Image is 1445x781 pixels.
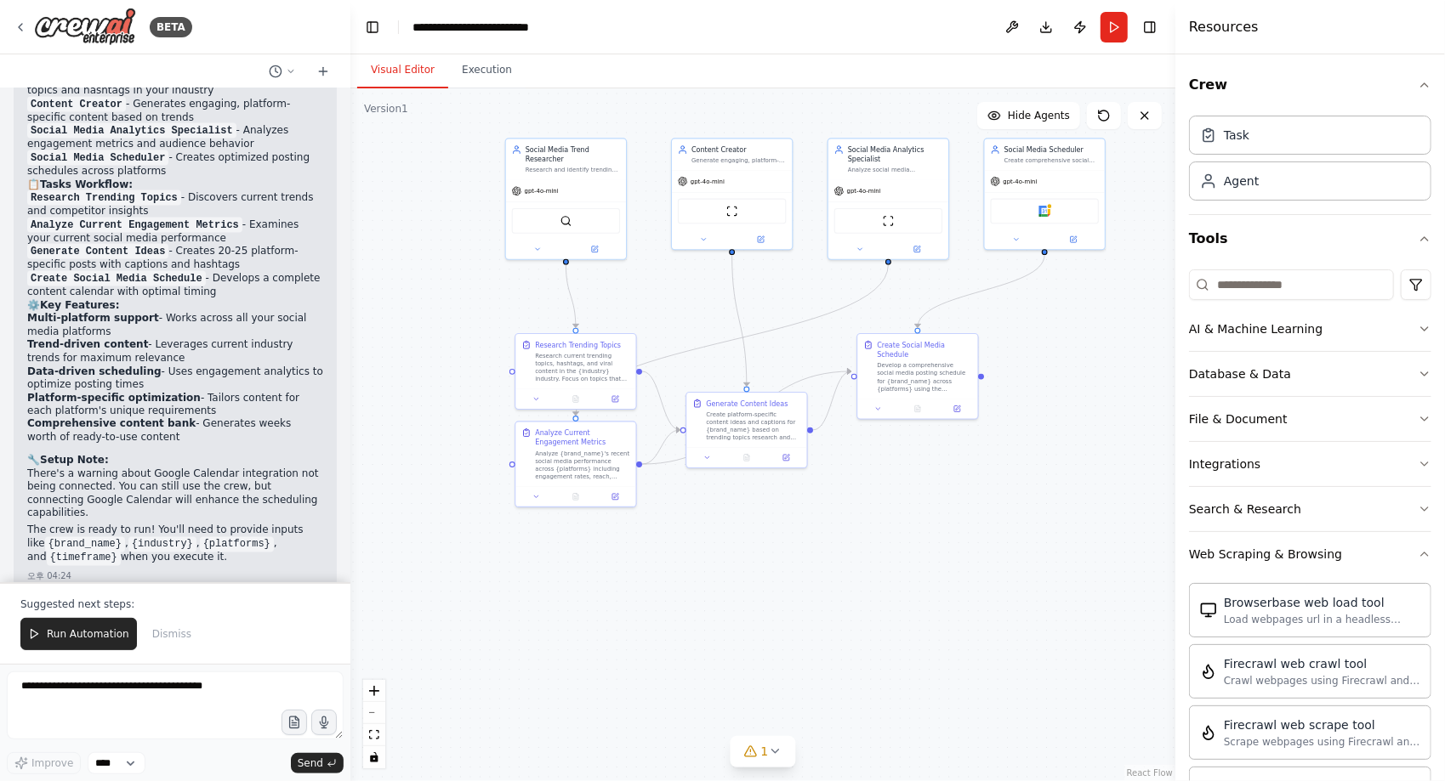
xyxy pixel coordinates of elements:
[27,272,323,299] li: - Develops a complete content calendar with optimal timing
[848,144,942,164] div: Social Media Analytics Specialist
[27,312,323,338] li: - Works across all your social media platforms
[27,191,323,218] li: - Discovers current trends and competitor insights
[1189,215,1431,263] button: Tools
[571,264,893,416] g: Edge from aea73c6b-ed82-4f8f-9769-2bd506ac8c5e to 90ef345d-549b-4ef1-bc2f-ba7f32560348
[128,537,196,552] code: {industry}
[890,243,945,255] button: Open in side panel
[1224,735,1420,749] div: Scrape webpages using Firecrawl and return the contents
[47,551,121,566] code: {timeframe}
[1004,178,1038,185] span: gpt-4o-mini
[20,597,330,611] p: Suggested next steps:
[1200,602,1217,619] img: BrowserbaseLoadTool
[847,187,881,195] span: gpt-4o-mini
[1138,15,1162,39] button: Hide right sidebar
[1189,442,1431,486] button: Integrations
[941,403,974,415] button: Open in side panel
[27,455,323,468] h2: 🔧
[897,403,939,415] button: No output available
[727,255,752,387] g: Edge from 0e53bcff-28ea-4cd0-9b62-9403f0c4af05 to f5166c0b-5468-4fba-8af8-f6abf1e2c3cc
[27,570,71,583] div: 오후 04:24
[1189,17,1259,37] h4: Resources
[883,215,895,227] img: ScrapeWebsiteTool
[706,410,800,442] div: Create platform-specific content ideas and captions for {brand_name} based on trending topics res...
[27,178,323,192] h2: 📋
[1189,546,1342,563] div: Web Scraping & Browsing
[363,702,385,724] button: zoom out
[726,452,768,464] button: No output available
[45,537,125,552] code: {brand_name}
[27,468,323,521] p: There's a warning about Google Calendar integration not being connected. You can still use the cr...
[357,53,448,88] button: Visual Editor
[363,724,385,746] button: fit view
[671,138,794,250] div: Content CreatorGenerate engaging, platform-specific social media content ideas and captions for {...
[27,418,323,444] li: - Generates weeks worth of ready-to-use content
[150,17,192,37] div: BETA
[364,102,408,116] div: Version 1
[1008,109,1070,122] span: Hide Agents
[27,245,323,272] li: - Creates 20-25 platform-specific posts with captions and hashtags
[691,178,725,185] span: gpt-4o-mini
[1189,352,1431,396] button: Database & Data
[1189,61,1431,109] button: Crew
[27,418,196,430] strong: Comprehensive content bank
[535,427,629,447] div: Analyze Current Engagement Metrics
[984,138,1107,250] div: Social Media SchedulerCreate comprehensive social media posting schedules and publishing recommen...
[561,264,581,327] g: Edge from b8426d2c-7223-40d7-aa2f-e49f617f7e81 to d7f52384-1d82-43f9-8b76-a89b32eeb2b4
[27,123,236,139] code: Social Media Analytics Specialist
[262,61,303,82] button: Switch to previous chat
[27,218,242,233] code: Analyze Current Engagement Metrics
[526,167,620,174] div: Research and identify trending topics, hashtags, and content themes in the {industry} industry to...
[1004,156,1099,164] div: Create comprehensive social media posting schedules and publishing recommendations for {brand_nam...
[40,178,133,190] strong: Tasks Workflow:
[726,206,738,218] img: ScrapeWebsiteTool
[706,399,788,408] div: Generate Content Ideas
[1189,532,1431,576] button: Web Scraping & Browsing
[31,756,73,770] span: Improve
[1200,663,1217,680] img: FirecrawlCrawlWebsiteTool
[27,365,162,377] strong: Data-driven scheduling
[282,710,307,735] button: Upload files
[1224,594,1420,611] div: Browserbase web load tool
[877,340,971,359] div: Create Social Media Schedule
[599,491,632,503] button: Open in side panel
[599,393,632,405] button: Open in side panel
[27,244,168,259] code: Generate Content Ideas
[1224,127,1249,144] div: Task
[27,97,126,112] code: Content Creator
[770,452,803,464] button: Open in side panel
[1046,234,1101,246] button: Open in side panel
[555,491,597,503] button: No output available
[27,190,181,206] code: Research Trending Topics
[1004,144,1099,154] div: Social Media Scheduler
[1189,307,1431,351] button: AI & Machine Learning
[40,299,119,311] strong: Key Features:
[47,627,129,641] span: Run Automation
[642,425,680,469] g: Edge from 90ef345d-549b-4ef1-bc2f-ba7f32560348 to f5166c0b-5468-4fba-8af8-f6abf1e2c3cc
[27,271,206,286] code: Create Social Media Schedule
[27,524,323,565] p: The crew is ready to run! You'll need to provide inputs like , , , and when you execute it.
[1224,173,1259,190] div: Agent
[27,312,159,324] strong: Multi-platform support
[1189,397,1431,441] button: File & Document
[913,255,1050,328] g: Edge from 82a9e476-48db-430c-b3e3-cf0af26dcb87 to 08c960de-ec8f-418c-b871-20e0f8201506
[27,392,201,404] strong: Platform-specific optimization
[848,167,942,174] div: Analyze social media engagement metrics, identify patterns in audience behavior, and determine op...
[505,138,628,260] div: Social Media Trend ResearcherResearch and identify trending topics, hashtags, and content themes ...
[535,340,621,349] div: Research Trending Topics
[27,299,323,313] h2: ⚙️
[567,243,623,255] button: Open in side panel
[1224,655,1420,672] div: Firecrawl web crawl tool
[555,393,597,405] button: No output available
[515,333,637,410] div: Research Trending TopicsResearch current trending topics, hashtags, and viral content in the {ind...
[311,710,337,735] button: Click to speak your automation idea
[1038,206,1050,218] img: Google Calendar
[1200,724,1217,741] img: FirecrawlScrapeWebsiteTool
[27,392,323,418] li: - Tailors content for each platform's unique requirements
[1224,613,1420,626] div: Load webpages url in a headless browser using Browserbase and return the contents
[1189,487,1431,531] button: Search & Research
[642,366,851,469] g: Edge from 90ef345d-549b-4ef1-bc2f-ba7f32560348 to 08c960de-ec8f-418c-b871-20e0f8201506
[1189,109,1431,214] div: Crew
[877,361,971,393] div: Develop a comprehensive social media posting schedule for {brand_name} across {platforms} using t...
[813,366,851,434] g: Edge from f5166c0b-5468-4fba-8af8-f6abf1e2c3cc to 08c960de-ec8f-418c-b871-20e0f8201506
[977,102,1080,129] button: Hide Agents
